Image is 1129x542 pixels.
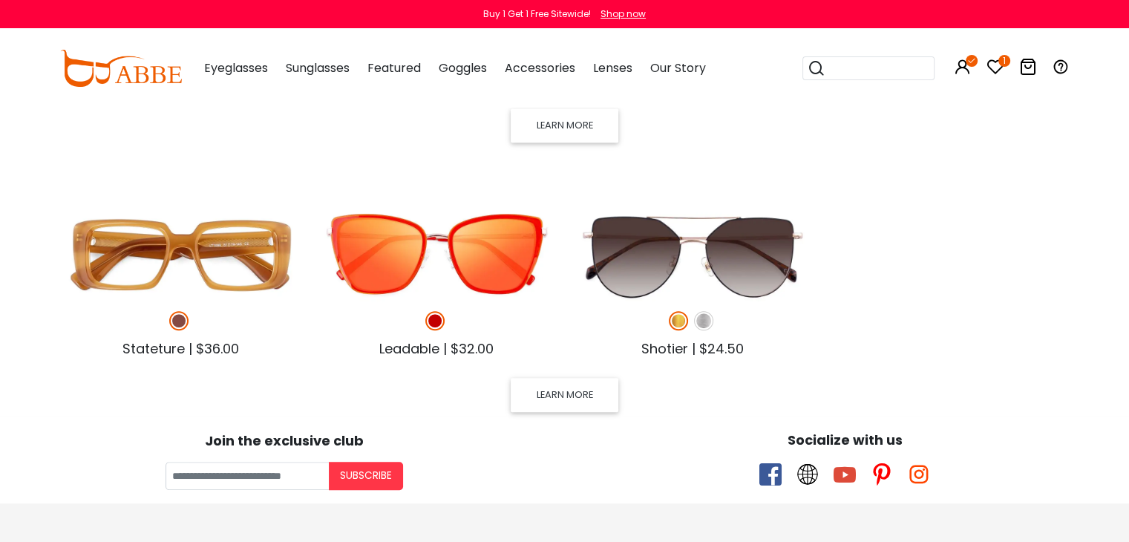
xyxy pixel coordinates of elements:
span: $24.50 [699,339,744,358]
span: Eyeglasses [204,59,268,76]
span: Leadable [379,339,439,358]
span: | [692,339,696,358]
span: Lenses [593,59,632,76]
img: Gold [669,311,688,330]
img: loading [572,195,814,316]
span: $32.00 [451,339,494,358]
span: pinterest [871,463,893,486]
img: loading [60,195,301,316]
span: | [189,339,192,358]
span: twitter [796,463,819,486]
span: Accessories [505,59,575,76]
button: LEARN MORE [511,108,618,143]
span: $36.00 [196,339,239,358]
img: Red [425,311,445,330]
div: Buy 1 Get 1 Free Sitewide! [483,7,591,21]
span: youtube [834,463,856,486]
img: abbeglasses.com [60,50,182,87]
span: Our Story [650,59,706,76]
span: facebook [759,463,782,486]
span: Featured [367,59,421,76]
img: Silver [694,311,713,330]
span: Shotier [641,339,688,358]
span: Goggles [439,59,487,76]
i: 1 [998,55,1010,67]
span: Stateture [122,339,185,358]
img: Brown [169,311,189,330]
input: Your email [166,462,329,490]
div: Socialize with us [572,430,1119,450]
a: Shop now [593,7,646,20]
a: 1 [986,61,1004,78]
span: | [443,339,447,358]
button: LEARN MORE [511,378,618,412]
button: Subscribe [329,462,403,490]
div: Shop now [601,7,646,21]
div: Join the exclusive club [11,428,557,451]
a: LEARN MORE [511,116,618,133]
span: Sunglasses [286,59,350,76]
span: instagram [908,463,930,486]
a: LEARN MORE [511,385,618,402]
img: loading [316,195,557,316]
